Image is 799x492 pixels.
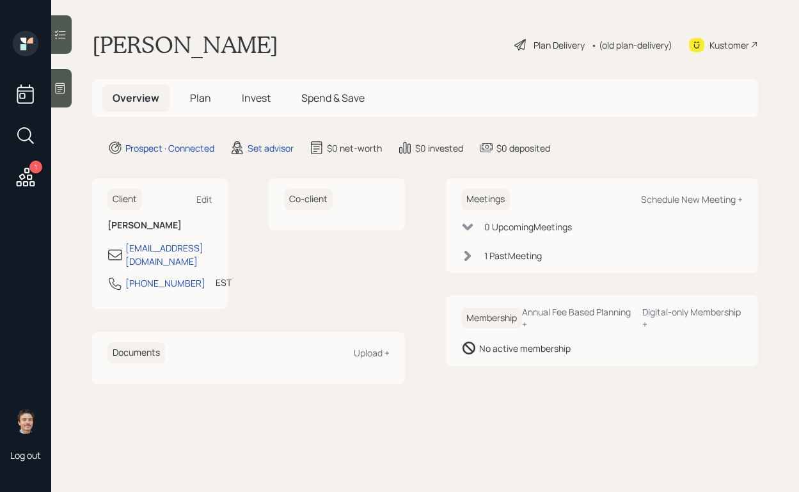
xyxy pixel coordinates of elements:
[125,241,212,268] div: [EMAIL_ADDRESS][DOMAIN_NAME]
[461,308,522,329] h6: Membership
[534,38,585,52] div: Plan Delivery
[107,342,165,363] h6: Documents
[107,189,142,210] h6: Client
[591,38,672,52] div: • (old plan-delivery)
[461,189,510,210] h6: Meetings
[190,91,211,105] span: Plan
[284,189,333,210] h6: Co-client
[248,141,294,155] div: Set advisor
[10,449,41,461] div: Log out
[522,306,632,330] div: Annual Fee Based Planning +
[216,276,232,289] div: EST
[642,306,743,330] div: Digital-only Membership +
[301,91,365,105] span: Spend & Save
[107,220,212,231] h6: [PERSON_NAME]
[496,141,550,155] div: $0 deposited
[13,408,38,434] img: robby-grisanti-headshot.png
[354,347,390,359] div: Upload +
[113,91,159,105] span: Overview
[92,31,278,59] h1: [PERSON_NAME]
[29,161,42,173] div: 1
[125,276,205,290] div: [PHONE_NUMBER]
[196,193,212,205] div: Edit
[242,91,271,105] span: Invest
[479,342,571,355] div: No active membership
[327,141,382,155] div: $0 net-worth
[641,193,743,205] div: Schedule New Meeting +
[484,220,572,234] div: 0 Upcoming Meeting s
[709,38,749,52] div: Kustomer
[415,141,463,155] div: $0 invested
[484,249,542,262] div: 1 Past Meeting
[125,141,214,155] div: Prospect · Connected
